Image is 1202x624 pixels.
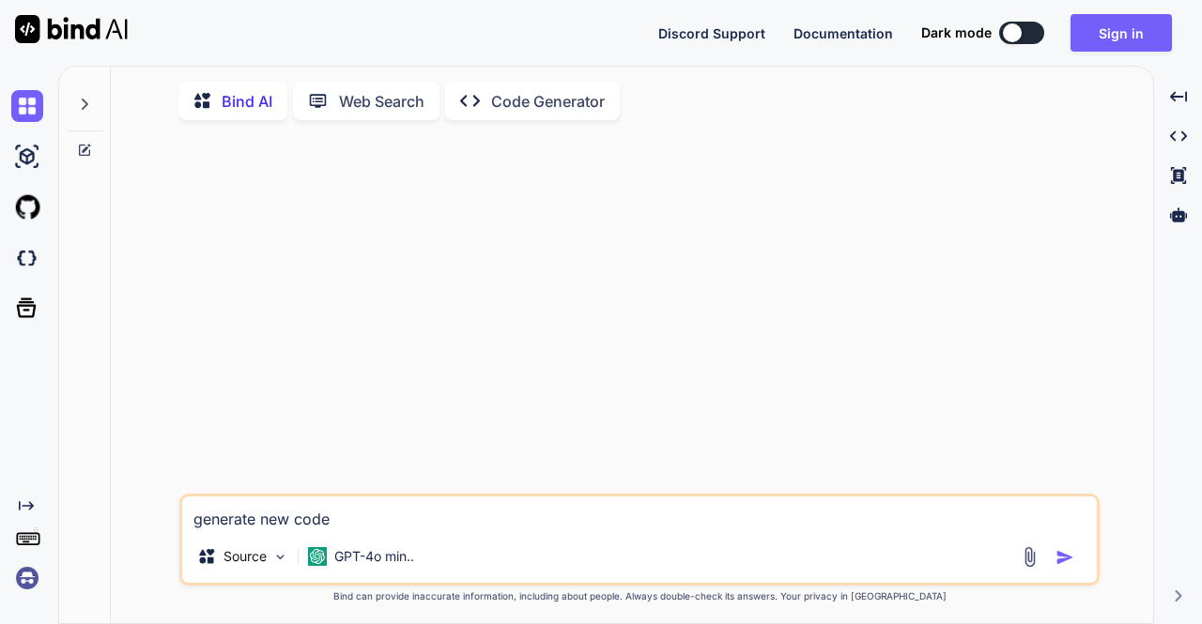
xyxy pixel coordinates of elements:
button: Discord Support [658,23,765,43]
img: githubLight [11,191,43,223]
img: GPT-4o mini [308,547,327,566]
textarea: generate new code [182,496,1097,530]
img: attachment [1019,546,1040,568]
p: Code Generator [491,90,605,113]
p: Bind can provide inaccurate information, including about people. Always double-check its answers.... [179,589,1100,603]
p: Source [223,547,267,566]
img: signin [11,562,43,594]
button: Sign in [1071,14,1172,52]
span: Discord Support [658,25,765,41]
img: Pick Models [272,549,288,565]
p: Web Search [339,90,424,113]
img: darkCloudIdeIcon [11,242,43,274]
span: Documentation [794,25,893,41]
p: GPT-4o min.. [334,547,414,566]
p: Bind AI [222,90,272,113]
img: chat [11,90,43,122]
button: Documentation [794,23,893,43]
img: icon [1056,548,1074,567]
img: ai-studio [11,141,43,173]
span: Dark mode [921,23,992,42]
img: Bind AI [15,15,128,43]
